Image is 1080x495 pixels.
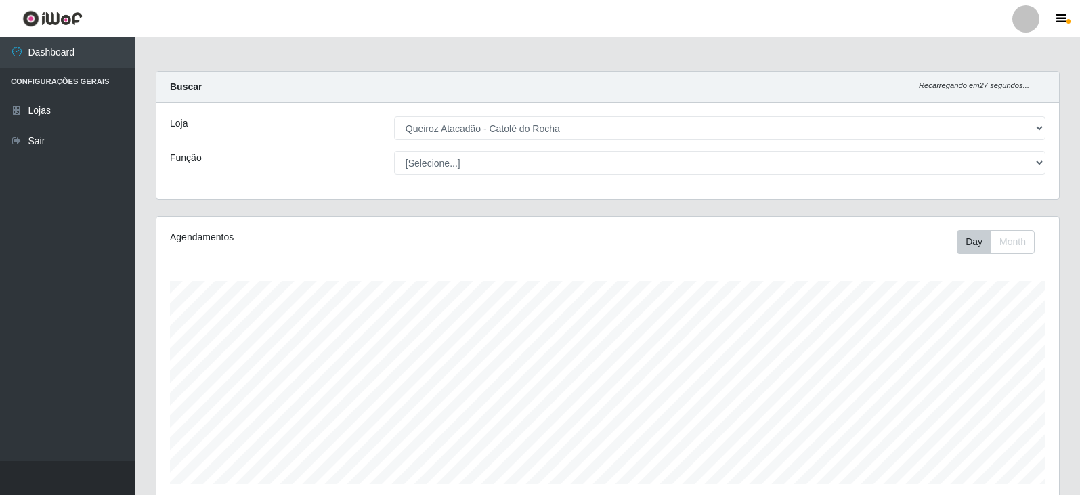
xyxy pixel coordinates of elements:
[957,230,1045,254] div: Toolbar with button groups
[22,10,83,27] img: CoreUI Logo
[170,81,202,92] strong: Buscar
[957,230,1035,254] div: First group
[991,230,1035,254] button: Month
[919,81,1029,89] i: Recarregando em 27 segundos...
[170,230,523,244] div: Agendamentos
[170,151,202,165] label: Função
[957,230,991,254] button: Day
[170,116,188,131] label: Loja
